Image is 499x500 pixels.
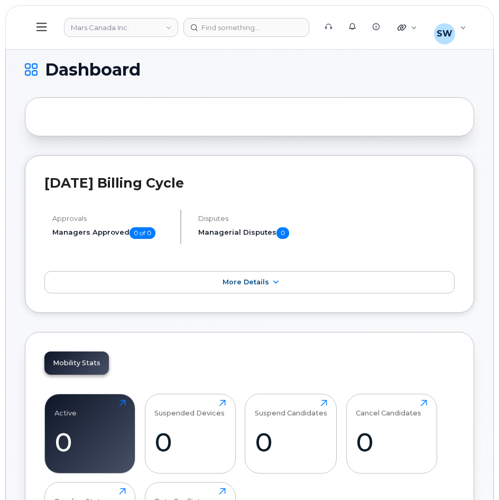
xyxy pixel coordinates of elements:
span: 0 of 0 [130,227,155,239]
h5: Managerial Disputes [198,227,327,239]
h5: Managers Approved [52,227,171,239]
span: 0 [276,227,289,239]
div: Cancel Candidates [356,400,421,417]
div: 0 [356,427,427,458]
h4: Disputes [198,215,327,223]
div: Suspend Candidates [255,400,327,417]
h4: Approvals [52,215,171,223]
div: 0 [255,427,327,458]
div: 0 [54,427,126,458]
div: Active [54,400,77,417]
h2: [DATE] Billing Cycle [44,175,455,191]
div: 0 [154,427,226,458]
a: Suspend Candidates0 [255,400,327,467]
a: Cancel Candidates0 [356,400,427,467]
a: Active0 [54,400,126,467]
div: Suspended Devices [154,400,225,417]
span: Dashboard [45,62,141,78]
a: Suspended Devices0 [154,400,226,467]
span: More Details [223,278,269,286]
